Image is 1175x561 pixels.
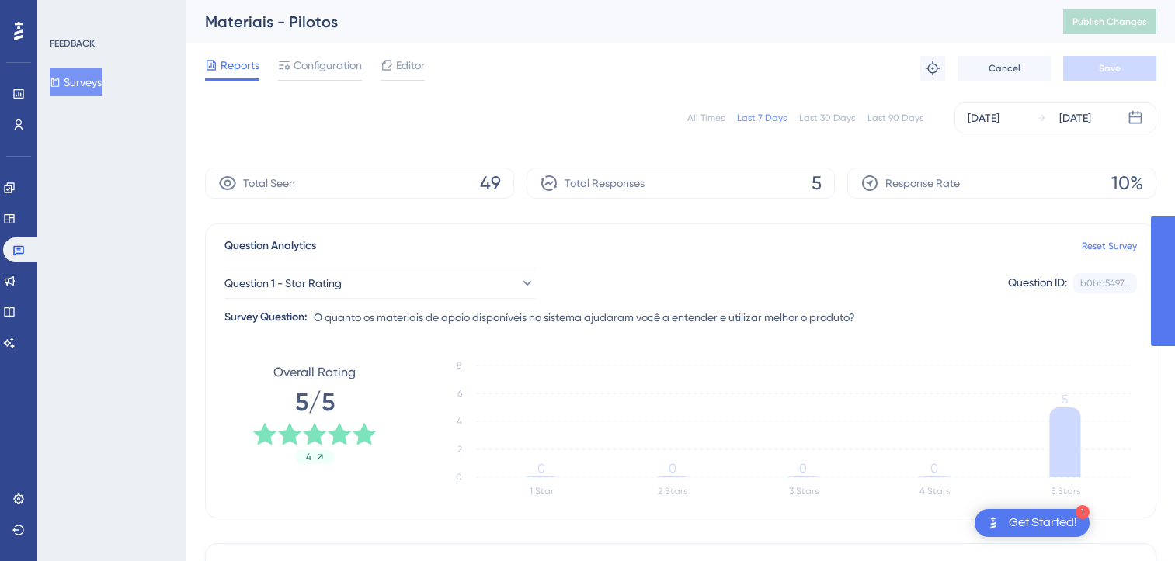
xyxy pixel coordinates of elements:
button: Question 1 - Star Rating [224,268,535,299]
div: Get Started! [1009,514,1077,532]
span: 4 [306,451,311,463]
span: Publish Changes [1072,16,1147,28]
span: 10% [1111,171,1143,196]
span: 5/5 [295,385,335,419]
div: Last 90 Days [867,112,923,124]
img: launcher-image-alternative-text [984,514,1003,532]
span: Total Seen [243,174,295,192]
tspan: 5 [1062,392,1069,407]
div: Survey Question: [224,308,308,327]
a: Reset Survey [1082,240,1137,252]
button: Save [1063,56,1156,81]
div: Open Get Started! checklist, remaining modules: 1 [975,509,1090,537]
tspan: 2 [457,444,462,455]
button: Cancel [958,56,1051,81]
button: Publish Changes [1063,9,1156,34]
text: 4 Stars [919,486,950,497]
button: Surveys [50,68,102,96]
text: 2 Stars [658,486,687,497]
span: O quanto os materiais de apoio disponíveis no sistema ajudaram você a entender e utilizar melhor ... [314,308,855,327]
span: Configuration [294,56,362,74]
div: Question ID: [1008,273,1067,293]
div: Last 7 Days [737,112,787,124]
tspan: 0 [930,461,938,476]
span: Reports [221,56,259,74]
span: Response Rate [885,174,960,192]
span: Editor [396,56,425,74]
span: Save [1099,62,1121,74]
tspan: 0 [799,461,807,476]
span: Question 1 - Star Rating [224,274,342,293]
span: Total Responses [565,174,645,192]
div: [DATE] [968,109,999,127]
span: Overall Rating [273,363,356,382]
text: 1 Star [530,486,554,497]
iframe: UserGuiding AI Assistant Launcher [1110,500,1156,546]
span: Question Analytics [224,237,316,255]
tspan: 0 [537,461,545,476]
div: All Times [687,112,725,124]
div: 1 [1076,505,1090,519]
tspan: 0 [669,461,676,476]
span: 49 [480,171,501,196]
span: 5 [812,171,822,196]
div: Last 30 Days [799,112,855,124]
text: 5 Stars [1051,486,1080,497]
div: FEEDBACK [50,37,95,50]
tspan: 4 [457,416,462,427]
div: Materiais - Pilotos [205,11,1024,33]
span: Cancel [989,62,1020,74]
tspan: 6 [457,388,462,399]
tspan: 8 [457,360,462,371]
div: [DATE] [1059,109,1091,127]
tspan: 0 [456,472,462,483]
div: b0bb5497... [1080,277,1130,289]
text: 3 Stars [789,486,819,497]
